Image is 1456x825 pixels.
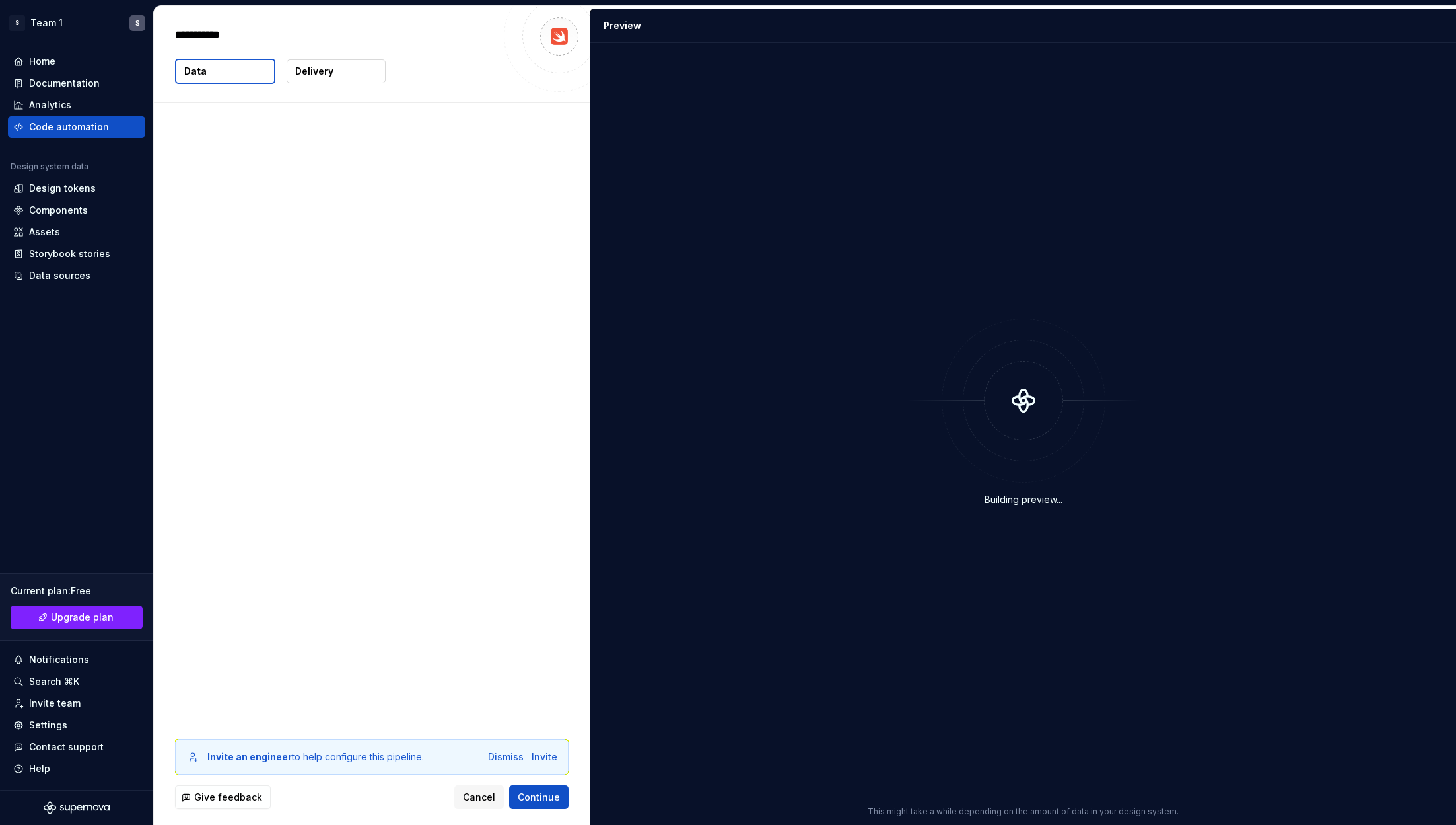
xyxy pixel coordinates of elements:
[9,15,25,31] div: S
[295,65,333,78] p: Delivery
[29,55,55,68] div: Home
[985,493,1062,506] div: Building preview...
[509,785,569,809] button: Continue
[604,19,641,32] div: Preview
[29,719,67,732] div: Settings
[8,73,145,94] a: Documentation
[868,806,1179,817] p: This might take a while depending on the amount of data in your design system.
[29,762,50,775] div: Help
[29,247,110,260] div: Storybook stories
[287,59,386,83] button: Delivery
[8,715,145,736] a: Settings
[518,791,560,804] span: Continue
[3,9,151,37] button: STeam 1S
[8,243,145,264] a: Storybook stories
[8,736,145,758] button: Contact support
[8,200,145,221] a: Components
[11,161,88,172] div: Design system data
[29,77,100,90] div: Documentation
[194,791,262,804] span: Give feedback
[207,750,424,764] div: to help configure this pipeline.
[184,65,207,78] p: Data
[29,697,81,710] div: Invite team
[30,17,63,30] div: Team 1
[8,671,145,692] button: Search ⌘K
[207,751,292,762] b: Invite an engineer
[8,221,145,243] a: Assets
[44,801,110,814] svg: Supernova Logo
[175,59,275,84] button: Data
[29,120,109,134] div: Code automation
[135,18,140,28] div: S
[11,606,143,629] button: Upgrade plan
[29,675,79,688] div: Search ⌘K
[51,611,114,624] span: Upgrade plan
[29,653,89,666] div: Notifications
[8,95,145,116] a: Analytics
[488,750,524,764] button: Dismiss
[11,584,143,598] div: Current plan : Free
[29,740,104,754] div: Contact support
[532,750,557,764] button: Invite
[29,98,71,112] div: Analytics
[463,791,495,804] span: Cancel
[8,178,145,199] a: Design tokens
[8,51,145,72] a: Home
[8,693,145,714] a: Invite team
[29,269,90,282] div: Data sources
[8,116,145,137] a: Code automation
[454,785,504,809] button: Cancel
[8,758,145,779] button: Help
[29,204,88,217] div: Components
[8,265,145,286] a: Data sources
[29,182,96,195] div: Design tokens
[175,785,271,809] button: Give feedback
[29,225,60,239] div: Assets
[8,649,145,670] button: Notifications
